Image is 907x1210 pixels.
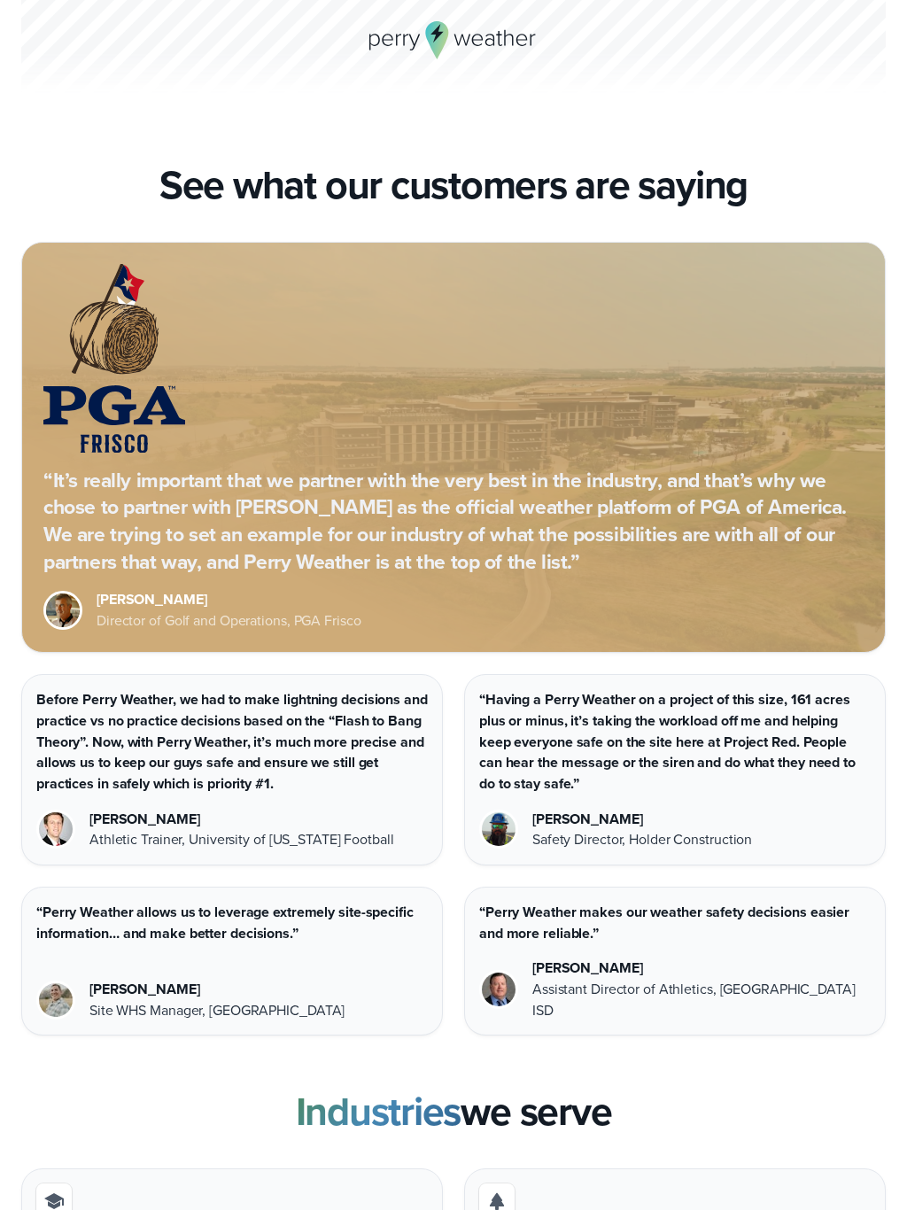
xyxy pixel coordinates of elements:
p: “Perry Weather makes our weather safety decisions easier and more reliable.” [479,902,871,943]
p: “Having a Perry Weather on a project of this size, 161 acres plus or minus, it’s taking the workl... [479,689,871,794]
div: [PERSON_NAME] [532,809,752,830]
h2: we serve [296,1089,612,1136]
img: Brad Stewart, Site WHS Manager at Amazon Air Lakeland. [39,983,73,1017]
div: [PERSON_NAME] [532,958,871,979]
strong: Industries [296,1082,461,1141]
div: Assistant Director of Athletics, [GEOGRAPHIC_DATA] ISD [532,979,871,1020]
div: Safety Director, Holder Construction [532,829,752,850]
div: Site WHS Manager, [GEOGRAPHIC_DATA] [89,1000,345,1021]
div: [PERSON_NAME] [89,979,345,1000]
p: “Perry Weather allows us to leverage extremely site-specific information… and make better decisio... [36,902,428,943]
p: Before Perry Weather, we had to make lightning decisions and practice vs no practice decisions ba... [36,689,428,794]
img: pga-stacked-color-logo.svg [43,264,185,453]
p: “It’s really important that we partner with the very best in the industry, and that’s why we chos... [43,467,864,575]
div: Director of Golf and Operations, PGA Frisco [97,610,361,632]
div: [PERSON_NAME] [89,809,394,830]
div: Athletic Trainer, University of [US_STATE] Football [89,829,394,850]
img: Merco Chantres Headshot [482,812,516,846]
h2: See what our customers are saying [159,162,748,209]
img: Paul Earnest, Director of Golf & Operations, PGA Frisco Headshot [46,593,80,627]
img: Corey Eaton Dallas ISD [482,973,516,1006]
div: [PERSON_NAME] [97,589,361,610]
